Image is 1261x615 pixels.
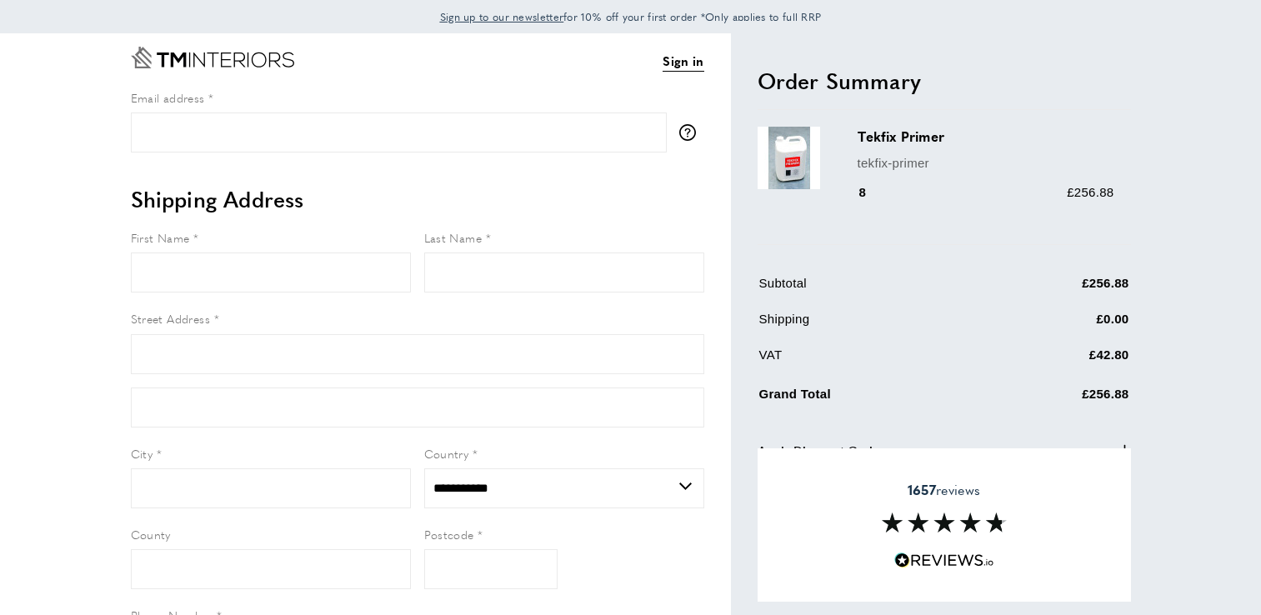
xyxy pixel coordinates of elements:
img: Tekfix Primer [758,127,820,189]
h2: Order Summary [758,66,1131,96]
td: Subtotal [759,273,983,306]
h3: Tekfix Primer [858,127,1114,146]
span: £256.88 [1067,185,1113,199]
td: Shipping [759,309,983,342]
td: £256.88 [983,381,1129,417]
span: Email address [131,89,205,106]
span: First Name [131,229,190,246]
span: Last Name [424,229,483,246]
a: Sign in [663,51,703,72]
span: City [131,445,153,462]
div: 8 [858,182,890,202]
td: £0.00 [983,309,1129,342]
span: County [131,526,171,542]
a: Go to Home page [131,47,294,68]
td: £42.80 [983,345,1129,377]
span: Sign up to our newsletter [440,9,564,24]
span: reviews [908,482,980,498]
td: £256.88 [983,273,1129,306]
span: Postcode [424,526,474,542]
td: VAT [759,345,983,377]
strong: 1657 [908,480,936,499]
span: Street Address [131,310,211,327]
span: for 10% off your first order *Only applies to full RRP [440,9,822,24]
td: Grand Total [759,381,983,417]
span: Country [424,445,469,462]
p: tekfix-primer [858,153,1114,173]
img: Reviews section [882,512,1007,532]
a: Sign up to our newsletter [440,8,564,25]
span: Apply Discount Code [758,441,879,461]
button: More information [679,124,704,141]
img: Reviews.io 5 stars [894,552,994,568]
h2: Shipping Address [131,184,704,214]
